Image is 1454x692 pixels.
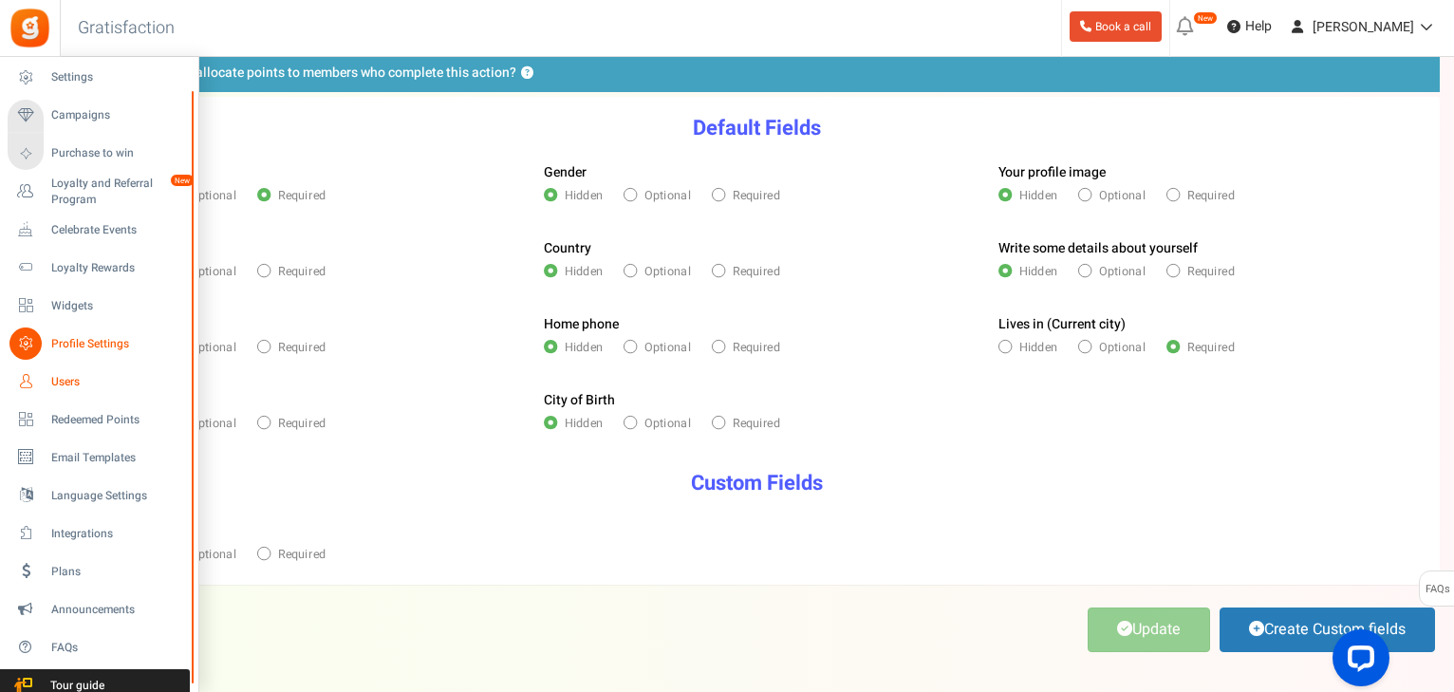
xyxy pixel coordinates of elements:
a: Language Settings [8,479,190,512]
img: Gratisfaction [9,7,51,49]
a: Help [1220,11,1279,42]
span: Email Templates [51,450,184,466]
label: Country [544,239,591,258]
a: Profile Settings [8,327,190,360]
label: Home phone [544,315,619,334]
span: Loyalty and Referral Program [51,176,190,208]
span: Optional [190,187,236,204]
span: Required [278,263,326,280]
a: Plans [8,555,190,588]
a: FAQs [8,631,190,664]
a: Integrations [8,517,190,550]
span: Optional [190,263,236,280]
span: Optional [190,415,236,432]
a: Widgets [8,290,190,322]
span: Optional [1098,187,1145,204]
span: Optional [1098,263,1145,280]
button: Do you want to allocate points to members who complete this action? [521,67,533,80]
span: Hidden [565,339,604,356]
span: Required [278,415,326,432]
span: Required [733,263,780,280]
span: Campaigns [51,107,184,123]
span: Announcements [51,602,184,618]
span: Required [1186,339,1234,356]
span: Required [733,339,780,356]
span: Hidden [1018,339,1057,356]
span: Required [278,546,326,563]
span: Optional [190,546,236,563]
a: Email Templates [8,441,190,474]
a: Redeemed Points [8,403,190,436]
span: Optional [644,187,691,204]
span: Plans [51,564,184,580]
span: Hidden [565,187,604,204]
em: New [170,174,195,187]
span: Optional [644,263,691,280]
a: Announcements [8,593,190,626]
span: FAQs [1425,571,1450,608]
span: Optional [190,339,236,356]
span: Do you want to allocate points to members who complete this action? [104,64,516,83]
span: [PERSON_NAME] [1313,17,1414,37]
a: Create Custom fields [1220,608,1435,652]
a: Loyalty Rewards [8,252,190,284]
span: Optional [644,339,691,356]
em: New [1193,11,1218,25]
span: Hidden [1018,263,1057,280]
span: Hidden [565,415,604,432]
a: Users [8,365,190,398]
span: Hidden [1018,187,1057,204]
span: Loyalty Rewards [51,260,184,276]
span: Required [733,415,780,432]
label: City of Birth [544,391,615,410]
span: Widgets [51,298,184,314]
span: Optional [1098,339,1145,356]
a: Celebrate Events [8,214,190,246]
span: Help [1240,17,1272,36]
span: Required [1186,187,1234,204]
span: Profile Settings [51,336,184,352]
a: Loyalty and Referral Program New [8,176,190,208]
a: Book a call [1070,11,1162,42]
h3: Default Fields [75,117,1439,140]
span: Optional [644,415,691,432]
span: Hidden [565,263,604,280]
span: Required [1186,263,1234,280]
span: Language Settings [51,488,184,504]
span: FAQs [51,640,184,656]
a: Settings [8,62,190,94]
a: Purchase to win [8,138,190,170]
a: Campaigns [8,100,190,132]
h3: Custom Fields [75,472,1439,495]
label: Your profile image [998,163,1106,182]
h3: Gratisfaction [57,9,196,47]
span: Celebrate Events [51,222,184,238]
span: Required [278,187,326,204]
span: Users [51,374,184,390]
label: Gender [544,163,587,182]
span: Integrations [51,526,184,542]
span: Redeemed Points [51,412,184,428]
span: Required [278,339,326,356]
label: Lives in (Current city) [998,315,1126,334]
span: Required [733,187,780,204]
label: Write some details about yourself [998,239,1198,258]
span: Purchase to win [51,145,184,161]
span: Settings [51,69,184,85]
